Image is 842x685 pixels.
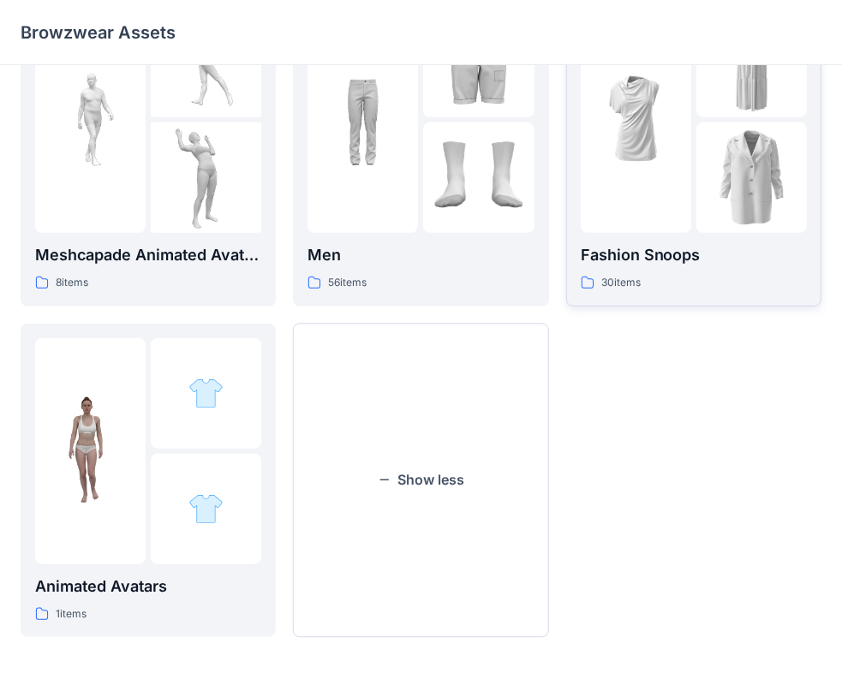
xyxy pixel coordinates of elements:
[188,376,224,411] img: folder 2
[35,575,261,599] p: Animated Avatars
[601,274,641,292] p: 30 items
[328,274,367,292] p: 56 items
[188,491,224,527] img: folder 3
[35,396,146,506] img: folder 1
[308,243,534,267] p: Men
[696,122,807,233] img: folder 3
[56,274,88,292] p: 8 items
[151,122,261,233] img: folder 3
[581,64,691,175] img: folder 1
[21,21,176,45] p: Browzwear Assets
[35,64,146,175] img: folder 1
[581,243,807,267] p: Fashion Snoops
[56,605,87,623] p: 1 items
[293,324,548,638] button: Show less
[423,122,534,233] img: folder 3
[35,243,261,267] p: Meshcapade Animated Avatars
[21,324,276,638] a: folder 1folder 2folder 3Animated Avatars1items
[308,64,418,175] img: folder 1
